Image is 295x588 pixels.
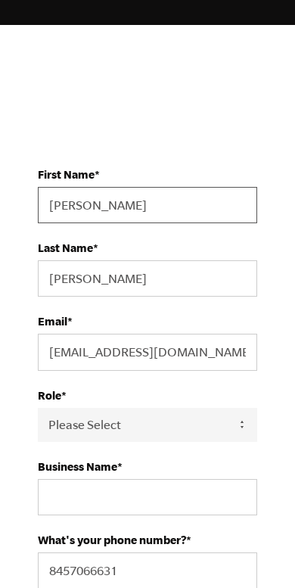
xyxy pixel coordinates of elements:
strong: Last Name [38,241,93,254]
strong: First Name [38,168,95,181]
strong: Email [38,315,67,328]
iframe: Chat Widget [219,515,295,588]
strong: What's your phone number? [38,534,186,546]
strong: Role [38,389,61,402]
strong: Business Name [38,460,117,473]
